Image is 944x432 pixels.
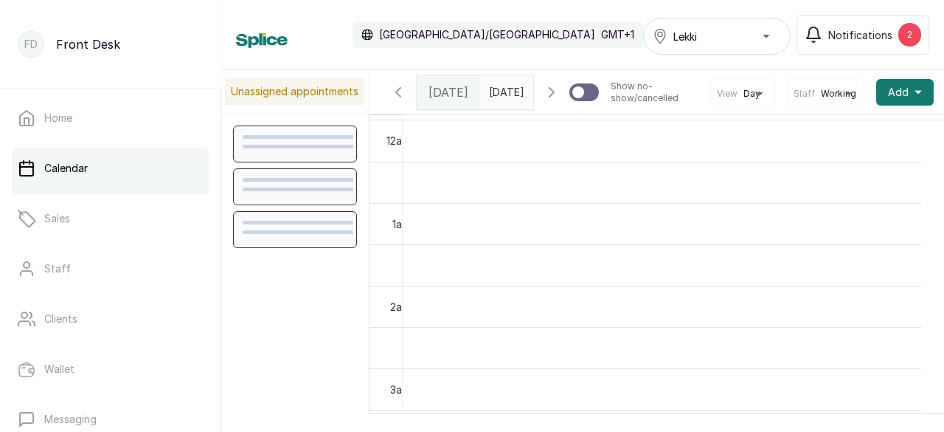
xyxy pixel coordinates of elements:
p: Front Desk [56,35,120,53]
span: Staff [794,88,815,100]
span: Working [821,88,856,100]
p: Staff [44,261,71,276]
span: View [717,88,737,100]
p: Clients [44,312,77,326]
button: StaffWorking [794,88,858,100]
button: Add [876,79,934,106]
span: Add [888,85,909,100]
div: 2am [387,299,413,315]
a: Staff [12,248,209,289]
p: Sales [44,211,70,226]
a: Calendar [12,148,209,189]
p: Home [44,111,72,126]
a: Home [12,97,209,139]
p: Calendar [44,161,88,176]
span: Notifications [828,27,892,43]
div: 1am [389,216,413,232]
span: Day [743,88,760,100]
p: Wallet [44,362,74,377]
div: 12am [383,133,413,148]
p: Unassigned appointments [225,78,364,105]
p: Messaging [44,412,97,427]
a: Sales [12,198,209,239]
p: FD [24,37,38,52]
div: [DATE] [417,75,480,109]
p: GMT+1 [601,27,634,42]
a: Clients [12,298,209,340]
button: Lekki [643,18,791,55]
a: Wallet [12,349,209,390]
p: Show no-show/cancelled [611,80,698,104]
div: 2 [898,23,921,47]
span: [DATE] [428,83,468,101]
button: ViewDay [717,88,768,100]
div: 3am [387,382,413,397]
p: [GEOGRAPHIC_DATA]/[GEOGRAPHIC_DATA] [379,27,595,42]
button: Notifications2 [796,15,929,55]
span: Lekki [673,29,697,44]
